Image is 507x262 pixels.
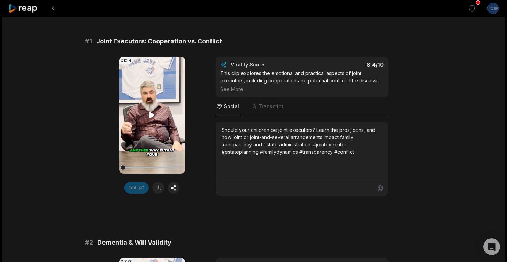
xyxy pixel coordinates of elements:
div: Open Intercom Messenger [483,238,500,255]
div: 8.4 /10 [309,61,384,68]
span: # 1 [85,37,92,46]
div: See More [220,86,384,93]
nav: Tabs [216,97,388,116]
span: Joint Executors: Cooperation vs. Conflict [96,37,222,46]
span: Social [224,103,239,110]
div: This clip explores the emotional and practical aspects of joint executors, including cooperation ... [220,70,384,93]
div: Virality Score [231,61,306,68]
span: Dementia & Will Validity [97,238,171,247]
video: Your browser does not support mp4 format. [119,57,185,174]
div: Should your children be joint executors? Learn the pros, cons, and how joint or joint-and-several... [222,126,382,156]
button: Edit [124,182,149,194]
span: Transcript [259,103,283,110]
span: # 2 [85,238,93,247]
